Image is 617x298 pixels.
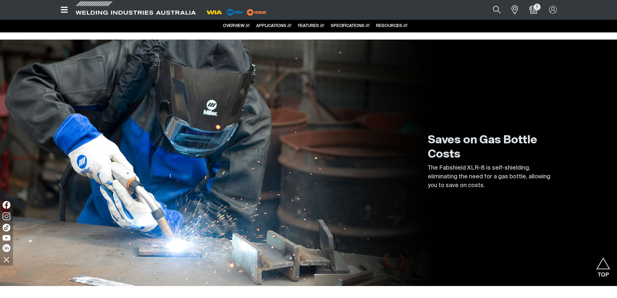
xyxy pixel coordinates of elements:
img: LinkedIn [3,244,10,252]
a: OVERVIEW /// [223,24,250,28]
a: FEATURES /// [298,24,324,28]
img: Facebook [3,201,10,209]
h2: Saves on Gas Bottle Costs [428,133,557,162]
a: SPECIFICATIONS /// [331,24,370,28]
button: Scroll to top [596,257,611,272]
input: Product name or item number... [478,3,508,17]
a: miller [245,10,269,15]
img: TikTok [3,224,10,232]
a: RESOURCES /// [376,24,407,28]
img: Instagram [3,212,10,220]
button: Search products [486,3,508,17]
p: The Fabshield XLR-8 is self-shielding, eliminating the need for a gas bottle, allowing you to sav... [428,164,557,190]
a: APPLICATIONS /// [256,24,291,28]
img: YouTube [3,235,10,241]
img: miller [245,7,269,17]
img: hide socials [1,254,12,265]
